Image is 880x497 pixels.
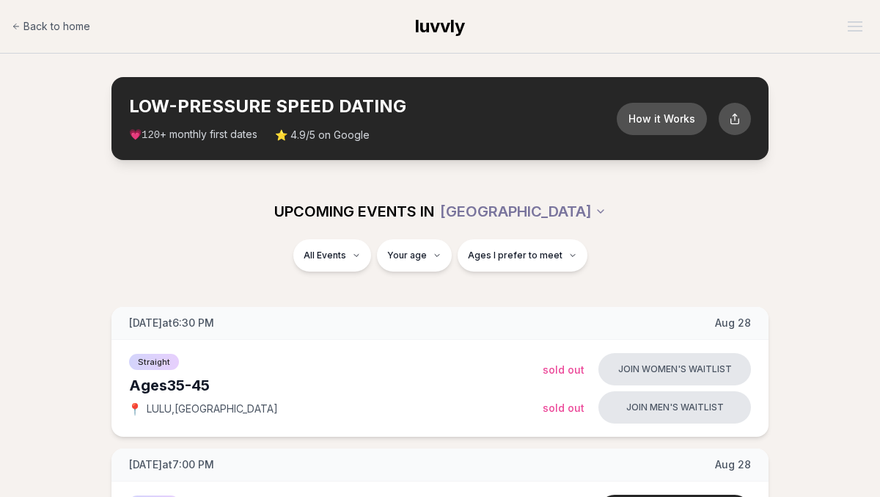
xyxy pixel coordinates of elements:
[715,457,751,472] span: Aug 28
[129,403,141,415] span: 📍
[304,250,346,261] span: All Events
[842,15,868,37] button: Open menu
[142,129,160,141] span: 120
[274,201,434,222] span: UPCOMING EVENTS IN
[275,128,370,142] span: ⭐ 4.9/5 on Google
[129,457,214,472] span: [DATE] at 7:00 PM
[129,316,214,330] span: [DATE] at 6:30 PM
[129,127,257,142] span: 💗 + monthly first dates
[543,363,584,376] span: Sold Out
[440,195,606,228] button: [GEOGRAPHIC_DATA]
[715,316,751,330] span: Aug 28
[293,239,371,272] button: All Events
[12,12,90,41] a: Back to home
[377,239,452,272] button: Your age
[129,354,179,370] span: Straight
[458,239,587,272] button: Ages I prefer to meet
[23,19,90,34] span: Back to home
[147,402,278,416] span: LULU , [GEOGRAPHIC_DATA]
[415,15,465,38] a: luvvly
[598,391,751,424] button: Join men's waitlist
[129,95,617,118] h2: LOW-PRESSURE SPEED DATING
[415,15,465,37] span: luvvly
[543,402,584,414] span: Sold Out
[129,375,543,396] div: Ages 35-45
[598,353,751,385] button: Join women's waitlist
[387,250,427,261] span: Your age
[468,250,562,261] span: Ages I prefer to meet
[617,103,707,135] button: How it Works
